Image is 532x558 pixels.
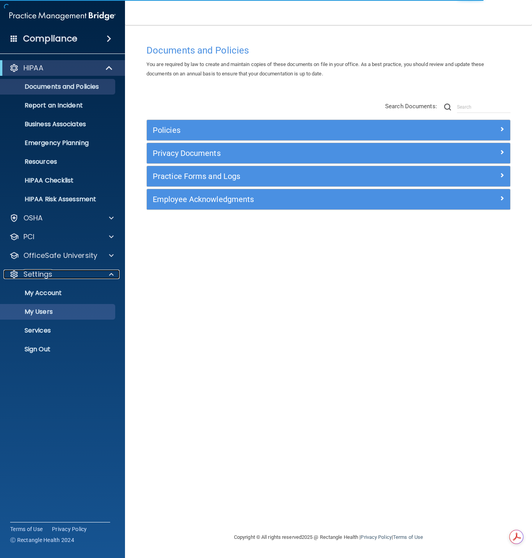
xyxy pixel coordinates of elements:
[9,270,114,279] a: Settings
[146,45,511,55] h4: Documents and Policies
[5,120,112,128] p: Business Associates
[153,195,414,204] h5: Employee Acknowledgments
[23,63,43,73] p: HIPAA
[9,232,114,241] a: PCI
[5,139,112,147] p: Emergency Planning
[153,172,414,181] h5: Practice Forms and Logs
[5,83,112,91] p: Documents and Policies
[385,103,437,110] span: Search Documents:
[23,232,34,241] p: PCI
[5,195,112,203] p: HIPAA Risk Assessment
[457,101,511,113] input: Search
[153,170,504,182] a: Practice Forms and Logs
[5,177,112,184] p: HIPAA Checklist
[153,124,504,136] a: Policies
[5,158,112,166] p: Resources
[153,126,414,134] h5: Policies
[146,61,484,77] span: You are required by law to create and maintain copies of these documents on file in your office. ...
[5,327,112,334] p: Services
[23,33,77,44] h4: Compliance
[153,149,414,157] h5: Privacy Documents
[5,345,112,353] p: Sign Out
[153,147,504,159] a: Privacy Documents
[5,102,112,109] p: Report an Incident
[23,213,43,223] p: OSHA
[9,251,114,260] a: OfficeSafe University
[9,63,113,73] a: HIPAA
[393,534,423,540] a: Terms of Use
[10,525,43,533] a: Terms of Use
[9,213,114,223] a: OSHA
[9,8,116,24] img: PMB logo
[153,193,504,206] a: Employee Acknowledgments
[361,534,391,540] a: Privacy Policy
[52,525,87,533] a: Privacy Policy
[23,270,52,279] p: Settings
[23,251,97,260] p: OfficeSafe University
[5,289,112,297] p: My Account
[5,308,112,316] p: My Users
[444,104,451,111] img: ic-search.3b580494.png
[10,536,74,544] span: Ⓒ Rectangle Health 2024
[186,525,471,550] div: Copyright © All rights reserved 2025 @ Rectangle Health | |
